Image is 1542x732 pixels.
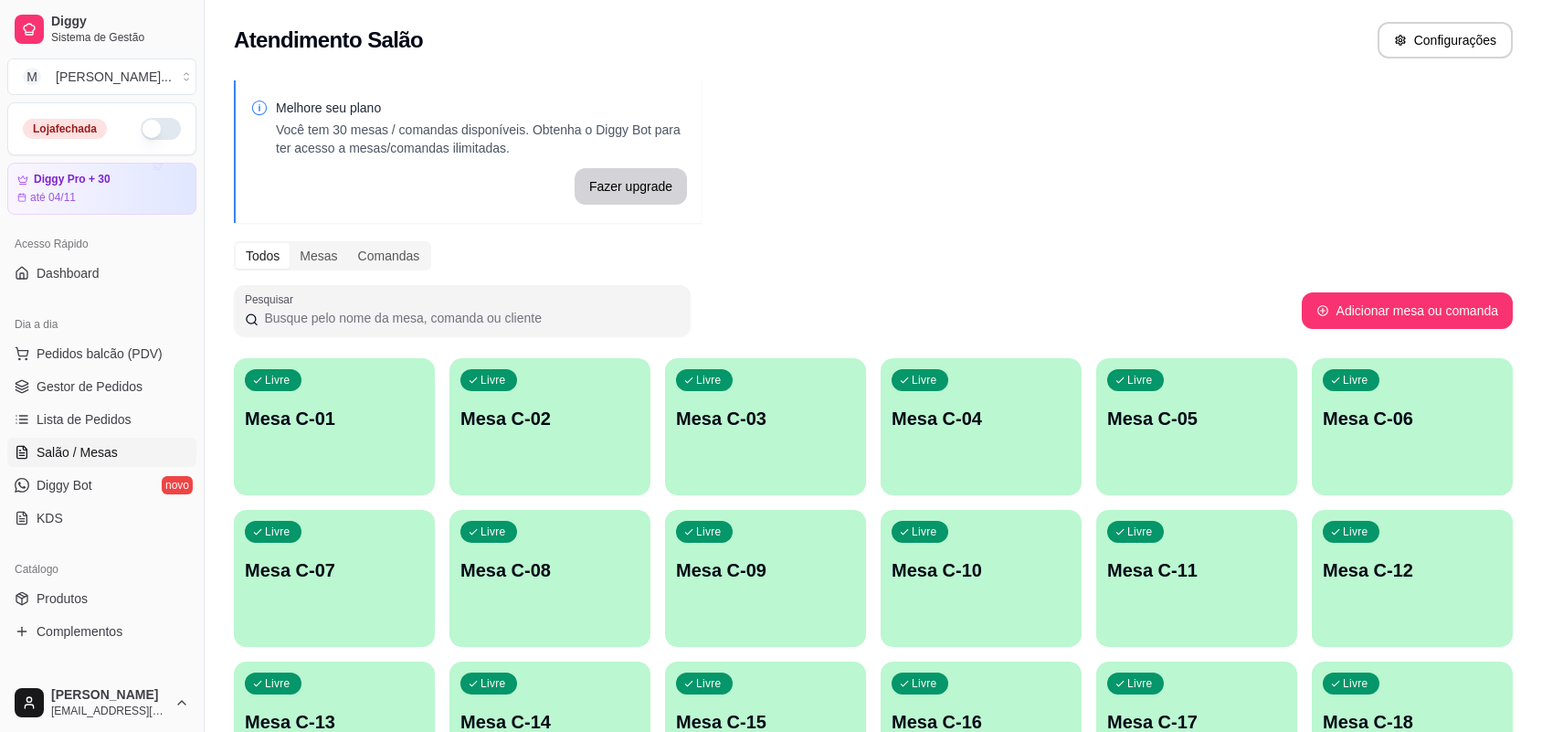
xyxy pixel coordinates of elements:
[37,622,122,641] span: Complementos
[245,292,300,307] label: Pesquisar
[881,510,1082,647] button: LivreMesa C-10
[460,406,639,431] p: Mesa C-02
[912,676,937,691] p: Livre
[7,617,196,646] a: Complementos
[7,7,196,51] a: DiggySistema de Gestão
[37,410,132,429] span: Lista de Pedidos
[481,373,506,387] p: Livre
[892,406,1071,431] p: Mesa C-04
[7,438,196,467] a: Salão / Mesas
[481,525,506,539] p: Livre
[37,589,88,608] span: Produtos
[276,99,687,117] p: Melhore seu plano
[7,405,196,434] a: Lista de Pedidos
[51,14,189,30] span: Diggy
[7,310,196,339] div: Dia a dia
[1323,406,1502,431] p: Mesa C-06
[7,229,196,259] div: Acesso Rápido
[234,510,435,647] button: LivreMesa C-07
[665,358,866,495] button: LivreMesa C-03
[1096,358,1297,495] button: LivreMesa C-05
[245,406,424,431] p: Mesa C-01
[7,163,196,215] a: Diggy Pro + 30até 04/11
[276,121,687,157] p: Você tem 30 mesas / comandas disponíveis. Obtenha o Diggy Bot para ter acesso a mesas/comandas il...
[7,471,196,500] a: Diggy Botnovo
[1312,358,1513,495] button: LivreMesa C-06
[881,358,1082,495] button: LivreMesa C-04
[696,525,722,539] p: Livre
[7,339,196,368] button: Pedidos balcão (PDV)
[676,557,855,583] p: Mesa C-09
[1323,557,1502,583] p: Mesa C-12
[23,68,41,86] span: M
[665,510,866,647] button: LivreMesa C-09
[236,243,290,269] div: Todos
[348,243,430,269] div: Comandas
[912,525,937,539] p: Livre
[265,373,290,387] p: Livre
[1127,373,1153,387] p: Livre
[481,676,506,691] p: Livre
[265,676,290,691] p: Livre
[912,373,937,387] p: Livre
[7,504,196,533] a: KDS
[696,373,722,387] p: Livre
[51,704,167,718] span: [EMAIL_ADDRESS][DOMAIN_NAME]
[37,264,100,282] span: Dashboard
[449,510,650,647] button: LivreMesa C-08
[37,377,143,396] span: Gestor de Pedidos
[56,68,172,86] div: [PERSON_NAME] ...
[51,687,167,704] span: [PERSON_NAME]
[1343,525,1368,539] p: Livre
[575,168,687,205] button: Fazer upgrade
[245,557,424,583] p: Mesa C-07
[1107,406,1286,431] p: Mesa C-05
[696,676,722,691] p: Livre
[1302,292,1513,329] button: Adicionar mesa ou comanda
[30,190,76,205] article: até 04/11
[37,509,63,527] span: KDS
[37,443,118,461] span: Salão / Mesas
[676,406,855,431] p: Mesa C-03
[23,119,107,139] div: Loja fechada
[1343,373,1368,387] p: Livre
[7,555,196,584] div: Catálogo
[290,243,347,269] div: Mesas
[51,30,189,45] span: Sistema de Gestão
[234,358,435,495] button: LivreMesa C-01
[1343,676,1368,691] p: Livre
[1107,557,1286,583] p: Mesa C-11
[37,476,92,494] span: Diggy Bot
[7,584,196,613] a: Produtos
[460,557,639,583] p: Mesa C-08
[892,557,1071,583] p: Mesa C-10
[265,525,290,539] p: Livre
[234,26,423,55] h2: Atendimento Salão
[1378,22,1513,58] button: Configurações
[7,681,196,725] button: [PERSON_NAME][EMAIL_ADDRESS][DOMAIN_NAME]
[1312,510,1513,647] button: LivreMesa C-12
[34,173,111,186] article: Diggy Pro + 30
[7,259,196,288] a: Dashboard
[141,118,181,140] button: Alterar Status
[1127,525,1153,539] p: Livre
[7,58,196,95] button: Select a team
[37,345,163,363] span: Pedidos balcão (PDV)
[1127,676,1153,691] p: Livre
[7,372,196,401] a: Gestor de Pedidos
[1096,510,1297,647] button: LivreMesa C-11
[259,309,680,327] input: Pesquisar
[449,358,650,495] button: LivreMesa C-02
